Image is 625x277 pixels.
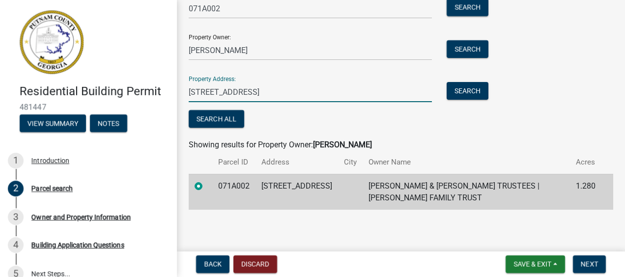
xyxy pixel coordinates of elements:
wm-modal-confirm: Notes [90,120,127,128]
h4: Residential Building Permit [20,84,169,99]
td: 071A002 [212,174,256,210]
td: [STREET_ADDRESS] [256,174,338,210]
div: 2 [8,181,24,196]
button: Next [573,255,606,273]
button: Back [196,255,229,273]
th: Owner Name [363,151,570,174]
div: Showing results for Property Owner: [189,139,613,151]
button: Save & Exit [506,255,565,273]
th: Address [256,151,338,174]
span: Save & Exit [513,260,551,268]
strong: [PERSON_NAME] [313,140,372,149]
div: 4 [8,237,24,253]
div: Building Application Questions [31,242,124,249]
button: Search All [189,110,244,128]
th: City [338,151,363,174]
button: Search [447,40,488,58]
th: Acres [570,151,601,174]
div: 3 [8,209,24,225]
wm-modal-confirm: Summary [20,120,86,128]
span: Next [581,260,598,268]
button: Notes [90,114,127,132]
div: Owner and Property Information [31,214,131,221]
td: 1.280 [570,174,601,210]
img: Putnam County, Georgia [20,10,84,74]
th: Parcel ID [212,151,256,174]
div: Introduction [31,157,69,164]
td: [PERSON_NAME] & [PERSON_NAME] TRUSTEES | [PERSON_NAME] FAMILY TRUST [363,174,570,210]
span: Back [204,260,222,268]
div: Parcel search [31,185,73,192]
button: Discard [233,255,277,273]
div: 1 [8,153,24,168]
button: View Summary [20,114,86,132]
span: 481447 [20,103,157,112]
button: Search [447,82,488,100]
